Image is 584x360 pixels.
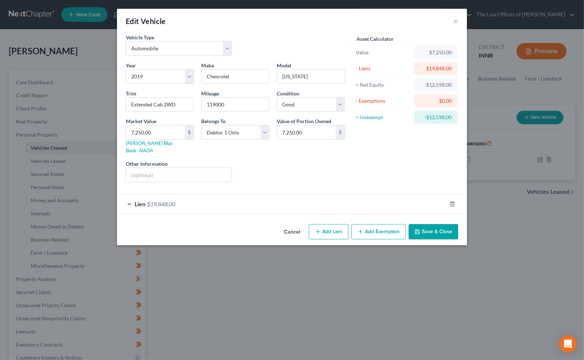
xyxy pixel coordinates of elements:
label: Model [277,62,291,69]
button: Cancel [278,225,306,239]
input: ex. Nissan [202,70,269,83]
a: NADA [139,147,153,153]
div: $7,250.00 [420,49,452,56]
input: (optional) [126,168,231,182]
button: × [453,17,458,26]
span: Lien [135,200,145,207]
label: Value of Portion Owned [277,117,331,125]
label: Condition [277,90,299,97]
div: Value [356,49,411,56]
button: Add Lien [309,224,349,239]
div: $19,848.00 [420,65,452,72]
input: 0.00 [277,125,336,139]
div: -$12,598.00 [420,81,452,89]
span: $19,848.00 [147,200,175,207]
input: 0.00 [126,125,185,139]
label: Vehicle Type [126,34,154,41]
span: Make [201,62,214,69]
div: - Liens [356,65,411,72]
label: Other Information [126,160,168,168]
button: Save & Close [409,224,458,239]
div: Open Intercom Messenger [559,335,577,353]
input: ex. LS, LT, etc [126,98,194,111]
div: = Unexempt [356,114,411,121]
label: Market Value [126,117,156,125]
input: ex. Altima [277,70,344,83]
a: [PERSON_NAME] Blue Book [126,140,172,153]
label: Year [126,62,136,69]
div: $ [185,125,194,139]
label: Trim [126,90,136,97]
span: Belongs To [201,118,226,124]
div: = Net Equity [356,81,411,89]
div: - Exemptions [356,97,411,105]
input: -- [202,98,269,111]
label: Asset Calculator [357,35,394,43]
div: $0.00 [420,97,452,105]
div: $ [336,125,344,139]
button: Add Exemption [351,224,406,239]
label: Mileage [201,90,219,97]
div: -$12,598.00 [420,114,452,121]
div: Edit Vehicle [126,16,166,26]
